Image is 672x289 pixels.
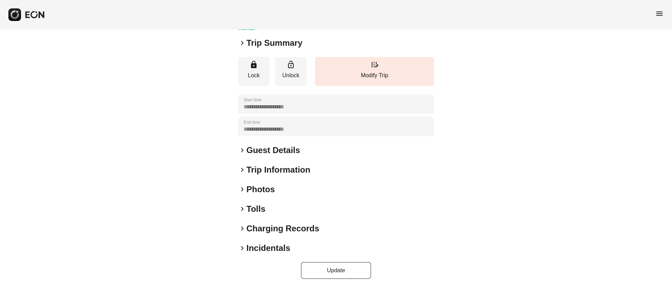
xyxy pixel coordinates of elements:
[318,71,430,80] p: Modify Trip
[315,57,434,86] button: Modify Trip
[238,185,246,194] span: keyboard_arrow_right
[246,223,319,234] h2: Charging Records
[238,224,246,233] span: keyboard_arrow_right
[238,244,246,252] span: keyboard_arrow_right
[238,166,246,174] span: keyboard_arrow_right
[287,60,295,69] span: lock_open
[301,262,371,279] button: Update
[246,145,300,156] h2: Guest Details
[279,71,303,80] p: Unlock
[250,60,258,69] span: lock
[238,57,269,86] button: Lock
[238,205,246,213] span: keyboard_arrow_right
[238,146,246,154] span: keyboard_arrow_right
[246,37,302,49] h2: Trip Summary
[246,243,290,254] h2: Incidentals
[246,203,265,215] h2: Tolls
[238,39,246,47] span: keyboard_arrow_right
[246,164,310,175] h2: Trip Information
[370,60,379,69] span: edit_road
[246,184,275,195] h2: Photos
[655,9,664,18] span: menu
[241,71,266,80] p: Lock
[275,57,307,86] button: Unlock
